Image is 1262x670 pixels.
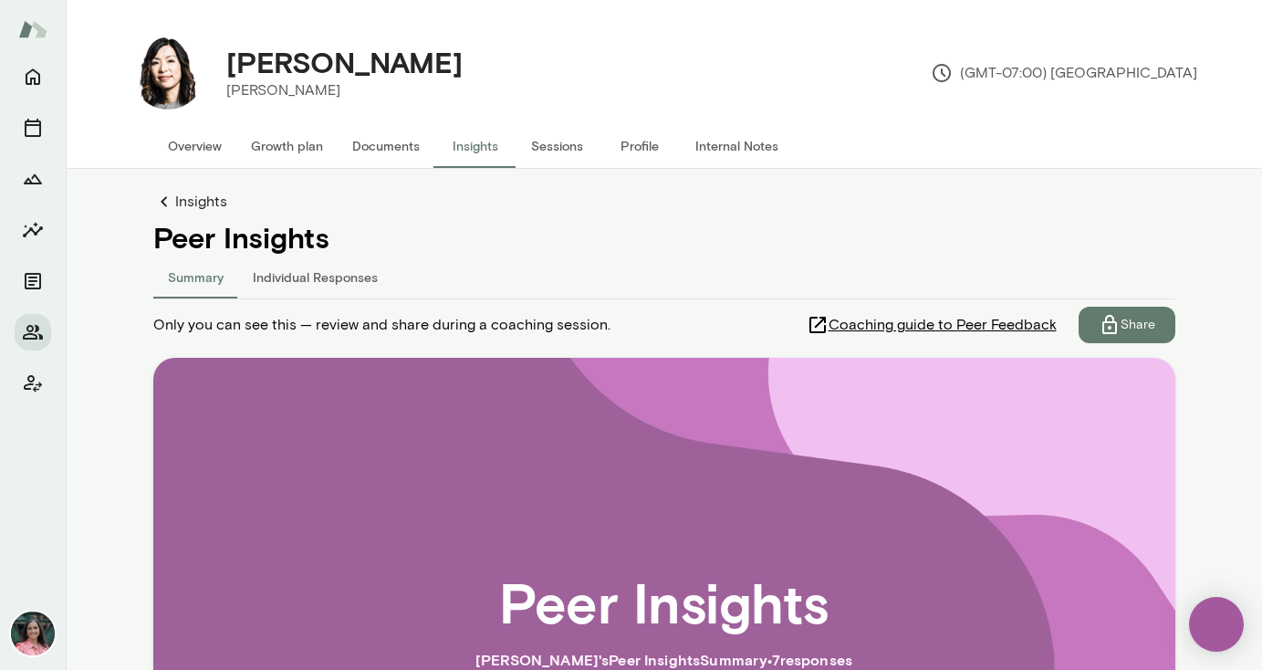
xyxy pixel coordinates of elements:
a: Insights [153,191,1175,213]
p: [PERSON_NAME] [226,79,463,101]
button: Documents [15,263,51,299]
img: Michelle Rangel [11,612,55,655]
img: Mento [18,12,47,47]
span: • 7 response s [767,651,852,668]
a: Coaching guide to Peer Feedback [807,307,1079,343]
button: Profile [599,124,681,168]
img: Angela Byers [131,37,204,110]
button: Individual Responses [238,255,392,298]
h4: [PERSON_NAME] [226,45,463,79]
button: Sessions [15,110,51,146]
span: [PERSON_NAME] 's Peer Insights Summary [475,651,767,668]
h4: Peer Insights [153,220,1175,255]
div: responses-tab [153,255,1175,298]
button: Share [1079,307,1175,343]
span: Coaching guide to Peer Feedback [829,314,1057,336]
button: Insights [434,124,516,168]
span: Only you can see this — review and share during a coaching session. [153,314,610,336]
button: Growth plan [236,124,338,168]
button: Overview [153,124,236,168]
button: Home [15,58,51,95]
button: Members [15,314,51,351]
button: Insights [15,212,51,248]
button: Sessions [516,124,599,168]
button: Client app [15,365,51,402]
h2: Peer Insights [499,569,829,634]
p: (GMT-07:00) [GEOGRAPHIC_DATA] [931,62,1197,84]
button: Summary [153,255,238,298]
button: Documents [338,124,434,168]
button: Internal Notes [681,124,793,168]
p: Share [1121,316,1155,334]
button: Growth Plan [15,161,51,197]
